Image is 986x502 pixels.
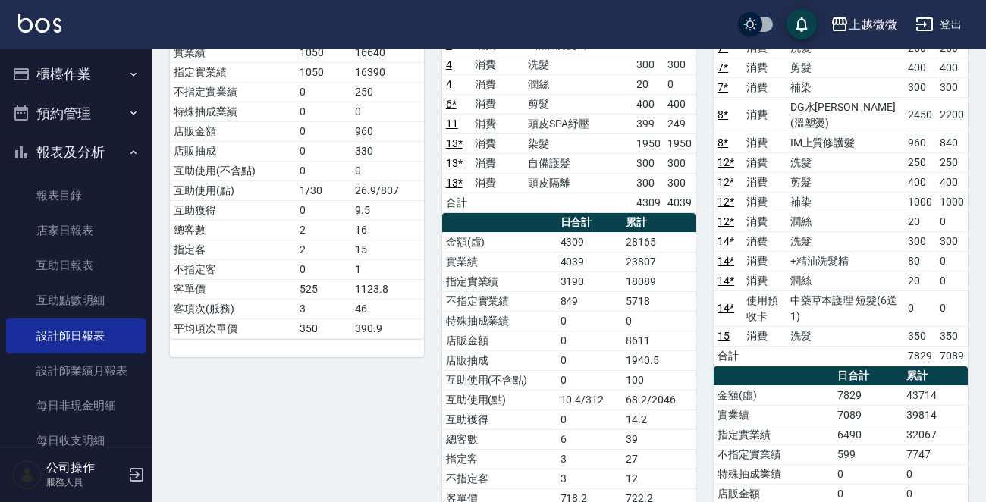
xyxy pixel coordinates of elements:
td: 300 [904,77,936,97]
td: 0 [834,464,903,484]
td: 金額(虛) [442,232,557,252]
td: 互助使用(點) [442,390,557,409]
td: 399 [633,114,664,133]
td: 剪髮 [787,172,905,192]
th: 累計 [903,366,968,386]
td: 23807 [622,252,696,271]
a: 店家日報表 [6,213,146,248]
td: 20 [633,74,664,94]
td: 27 [622,449,696,469]
td: 849 [557,291,623,311]
h5: 公司操作 [46,460,124,475]
td: 指定客 [170,240,296,259]
td: 1950 [664,133,696,153]
td: 3 [557,469,623,488]
th: 累計 [622,213,696,233]
button: 預約管理 [6,94,146,133]
td: 300 [633,55,664,74]
td: 特殊抽成業績 [442,311,557,331]
td: 互助使用(不含點) [170,161,296,180]
td: 消費 [743,152,786,172]
td: 18089 [622,271,696,291]
td: 使用預收卡 [743,290,786,326]
td: 中藥草本護理 短髮(6送1) [787,290,905,326]
td: 0 [936,290,968,326]
td: 400 [633,94,664,114]
td: 26.9/807 [351,180,423,200]
td: 消費 [743,192,786,212]
td: 消費 [471,74,525,94]
td: 1/30 [296,180,351,200]
td: 平均項次單價 [170,318,296,338]
td: 合計 [442,193,471,212]
td: 7829 [904,346,936,366]
td: 250 [351,82,423,102]
a: 4 [446,58,452,71]
td: 0 [622,311,696,331]
td: 不指定實業績 [714,444,834,464]
td: 6 [557,429,623,449]
td: 9.5 [351,200,423,220]
td: 400 [664,94,696,114]
td: 消費 [743,251,786,271]
td: 16 [351,220,423,240]
td: 1050 [296,62,351,82]
td: 不指定客 [442,469,557,488]
td: 1000 [904,192,936,212]
td: 0 [296,161,351,180]
td: 店販抽成 [442,350,557,370]
td: 店販金額 [170,121,296,141]
td: 潤絲 [524,74,633,94]
td: 補染 [787,192,905,212]
td: 1950 [633,133,664,153]
td: 消費 [471,153,525,173]
td: 4039 [664,193,696,212]
td: 300 [664,55,696,74]
td: 7089 [834,405,903,425]
td: 6490 [834,425,903,444]
td: 390.9 [351,318,423,338]
td: 300 [936,231,968,251]
td: 68.2/2046 [622,390,696,409]
a: 互助日報表 [6,248,146,283]
td: 300 [664,153,696,173]
td: 330 [351,141,423,161]
td: 0 [296,102,351,121]
td: 互助使用(不含點) [442,370,557,390]
td: 消費 [743,58,786,77]
button: 櫃檯作業 [6,55,146,94]
td: 350 [296,318,351,338]
td: 消費 [471,133,525,153]
td: 39814 [903,405,968,425]
td: 16640 [351,42,423,62]
td: 10.4/312 [557,390,623,409]
td: 0 [557,409,623,429]
td: 1123.8 [351,279,423,299]
td: 客項次(服務) [170,299,296,318]
td: 400 [904,58,936,77]
a: 2 [446,39,452,51]
td: 實業績 [170,42,296,62]
button: 上越微微 [824,9,903,40]
td: 0 [664,74,696,94]
td: 7747 [903,444,968,464]
td: 3 [296,299,351,318]
td: DG水[PERSON_NAME](溫塑燙) [787,97,905,133]
div: 上越微微 [849,15,897,34]
td: 消費 [471,173,525,193]
td: 總客數 [170,220,296,240]
td: 0 [936,212,968,231]
td: 不指定實業績 [442,291,557,311]
button: save [787,9,817,39]
td: 2 [296,220,351,240]
td: 互助獲得 [442,409,557,429]
td: 金額(虛) [714,385,834,405]
td: 960 [351,121,423,141]
td: 28165 [622,232,696,252]
td: 0 [557,350,623,370]
td: 指定實業績 [714,425,834,444]
td: 3 [557,449,623,469]
img: Person [12,460,42,490]
td: 消費 [743,133,786,152]
td: 1 [351,259,423,279]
